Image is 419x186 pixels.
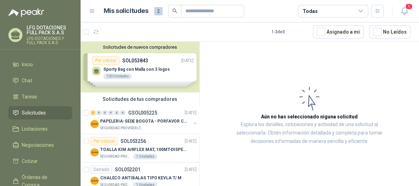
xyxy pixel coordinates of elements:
p: SEGURIDAD PROVISER LTDA [100,125,144,131]
p: SEGURIDAD PROVISER LTDA [100,154,132,159]
button: Solicitudes de nuevos compradores [83,44,197,50]
div: 0 [120,110,125,115]
span: search [172,8,177,13]
a: 1 0 0 0 0 0 GSOL005225[DATE] Company LogoPAPELERIA-SEDE BOGOTA - PORFAVOR CTZ COMPLETOSEGURIDAD P... [90,109,198,131]
a: Solicitudes [8,106,72,119]
p: PAPELERIA-SEDE BOGOTA - PORFAVOR CTZ COMPLETO [100,118,187,125]
button: No Leídos [369,25,411,39]
a: Por cotizarSOL053256[DATE] Company LogoTOALLA KIM AIRFLEX MAT, 100MT-DISPENSADOR- caja x6SEGURIDA... [81,134,199,163]
span: Chat [22,77,32,84]
span: Cotizar [22,157,38,165]
div: 1 [90,110,96,115]
a: Tareas [8,90,72,103]
a: Negociaciones [8,138,72,152]
span: Solicitudes [22,109,46,117]
p: LFG DOTACIONES Y FULL PACK S.A.S [27,36,72,45]
div: Todas [303,7,317,15]
p: [DATE] [185,166,197,173]
div: 0 [108,110,114,115]
h1: Mis solicitudes [104,6,149,16]
img: Logo peakr [8,8,44,17]
div: 0 [96,110,102,115]
p: SOL052201 [115,167,140,172]
p: [DATE] [185,110,197,116]
span: 2 [154,7,163,15]
h3: Aún no has seleccionado niguna solicitud [261,113,358,120]
p: Explora los detalles, cotizaciones y actividad de una solicitud al seleccionarla. Obtén informaci... [235,120,384,146]
p: LFG DOTACIONES FULL PACK S.A.S [27,25,72,35]
a: Licitaciones [8,122,72,136]
img: Company Logo [90,148,99,157]
span: 1 [405,3,413,10]
button: 1 [398,5,411,18]
a: Cotizar [8,154,72,168]
a: Chat [8,74,72,87]
span: Tareas [22,93,37,101]
p: GSOL005225 [128,110,157,115]
p: [DATE] [185,138,197,145]
p: SOL053256 [121,139,146,144]
div: Cerrado [90,165,112,174]
div: 1 Unidades [133,154,157,159]
a: Inicio [8,58,72,71]
div: 0 [102,110,108,115]
span: Licitaciones [22,125,48,133]
div: Solicitudes de nuevos compradoresPor cotizarSOL053843[DATE] Sporty Bag con Malla con 3 logos100 U... [81,42,199,92]
p: TOALLA KIM AIRFLEX MAT, 100MT-DISPENSADOR- caja x6 [100,146,187,153]
div: 0 [114,110,119,115]
div: 1 - 3 de 3 [272,26,307,37]
div: Solicitudes de tus compradores [81,92,199,106]
img: Company Logo [90,177,99,185]
img: Company Logo [90,120,99,128]
div: Por cotizar [90,137,118,145]
span: Negociaciones [22,141,54,149]
span: Inicio [22,61,33,68]
button: Asignado a mi [313,25,364,39]
p: CHALECO ANTIBALAS TIPO KEVLA T/ M [100,175,181,181]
